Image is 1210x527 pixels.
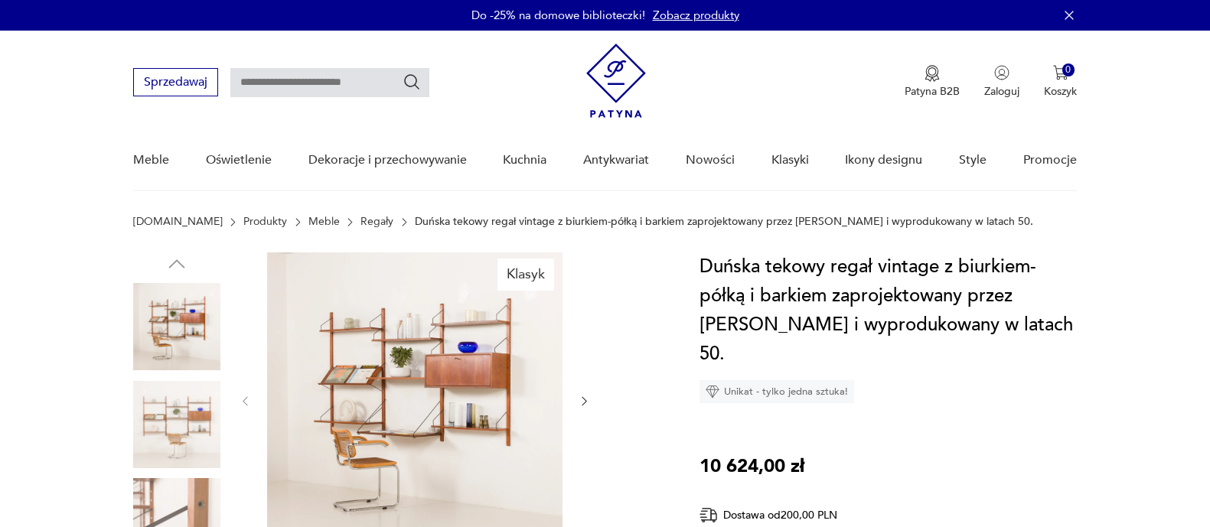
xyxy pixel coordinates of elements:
[206,131,272,190] a: Oświetlenie
[503,131,546,190] a: Kuchnia
[471,8,645,23] p: Do -25% na domowe biblioteczki!
[415,216,1033,228] p: Duńska tekowy regał vintage z biurkiem-półką i barkiem zaprojektowany przez [PERSON_NAME] i wypro...
[845,131,922,190] a: Ikony designu
[686,131,735,190] a: Nowości
[1062,63,1075,76] div: 0
[994,65,1009,80] img: Ikonka użytkownika
[586,44,646,118] img: Patyna - sklep z meblami i dekoracjami vintage
[905,84,960,99] p: Patyna B2B
[1044,65,1077,99] button: 0Koszyk
[1053,65,1068,80] img: Ikona koszyka
[984,65,1019,99] button: Zaloguj
[700,380,854,403] div: Unikat - tylko jedna sztuka!
[308,216,340,228] a: Meble
[905,65,960,99] a: Ikona medaluPatyna B2B
[700,506,883,525] div: Dostawa od 200,00 PLN
[583,131,649,190] a: Antykwariat
[360,216,393,228] a: Regały
[925,65,940,82] img: Ikona medalu
[133,78,218,89] a: Sprzedawaj
[1044,84,1077,99] p: Koszyk
[308,131,467,190] a: Dekoracje i przechowywanie
[1023,131,1077,190] a: Promocje
[700,506,718,525] img: Ikona dostawy
[653,8,739,23] a: Zobacz produkty
[133,68,218,96] button: Sprzedawaj
[403,73,421,91] button: Szukaj
[133,216,223,228] a: [DOMAIN_NAME]
[771,131,809,190] a: Klasyki
[905,65,960,99] button: Patyna B2B
[133,131,169,190] a: Meble
[243,216,287,228] a: Produkty
[959,131,987,190] a: Style
[700,452,804,481] p: 10 624,00 zł
[706,385,719,399] img: Ikona diamentu
[497,259,554,291] div: Klasyk
[133,283,220,370] img: Zdjęcie produktu Duńska tekowy regał vintage z biurkiem-półką i barkiem zaprojektowany przez Poul...
[984,84,1019,99] p: Zaloguj
[133,381,220,468] img: Zdjęcie produktu Duńska tekowy regał vintage z biurkiem-półką i barkiem zaprojektowany przez Poul...
[700,252,1077,369] h1: Duńska tekowy regał vintage z biurkiem-półką i barkiem zaprojektowany przez [PERSON_NAME] i wypro...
